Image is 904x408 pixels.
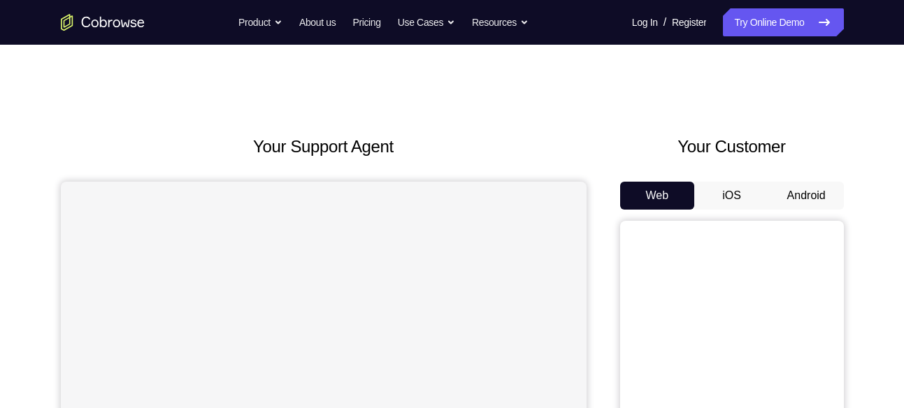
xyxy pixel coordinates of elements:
[769,182,844,210] button: Android
[238,8,282,36] button: Product
[723,8,843,36] a: Try Online Demo
[352,8,380,36] a: Pricing
[299,8,336,36] a: About us
[632,8,658,36] a: Log In
[620,134,844,159] h2: Your Customer
[672,8,706,36] a: Register
[694,182,769,210] button: iOS
[398,8,455,36] button: Use Cases
[472,8,529,36] button: Resources
[620,182,695,210] button: Web
[61,134,587,159] h2: Your Support Agent
[61,14,145,31] a: Go to the home page
[663,14,666,31] span: /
